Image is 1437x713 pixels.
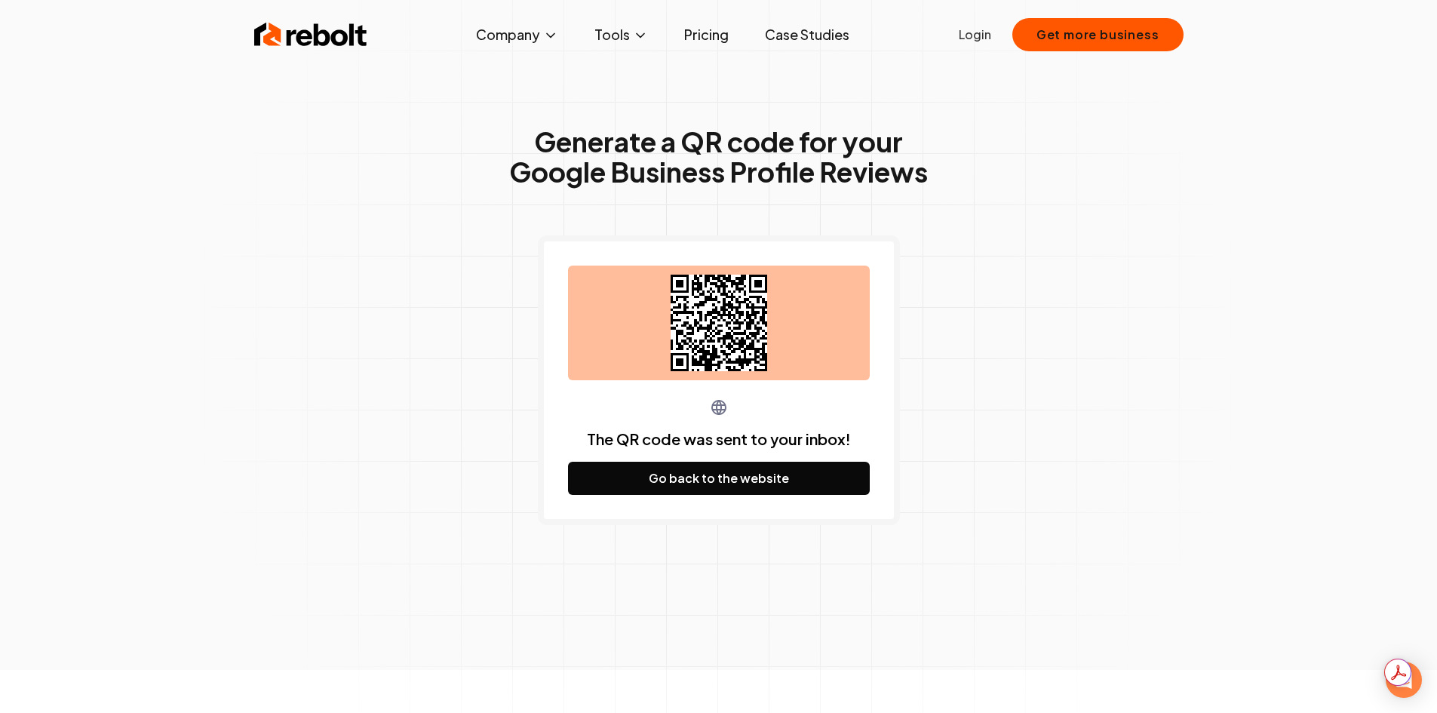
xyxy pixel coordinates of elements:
img: Rebolt Logo [254,20,367,50]
a: Pricing [672,20,741,50]
button: Go back to the website [568,462,870,495]
button: Get more business [1012,18,1184,51]
button: Tools [582,20,660,50]
h1: Generate a QR code for your Google Business Profile Reviews [509,127,928,187]
button: Company [464,20,570,50]
p: The QR code was sent to your inbox! [587,429,851,450]
a: Case Studies [753,20,861,50]
a: Login [959,26,991,44]
img: Globe [710,398,728,416]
